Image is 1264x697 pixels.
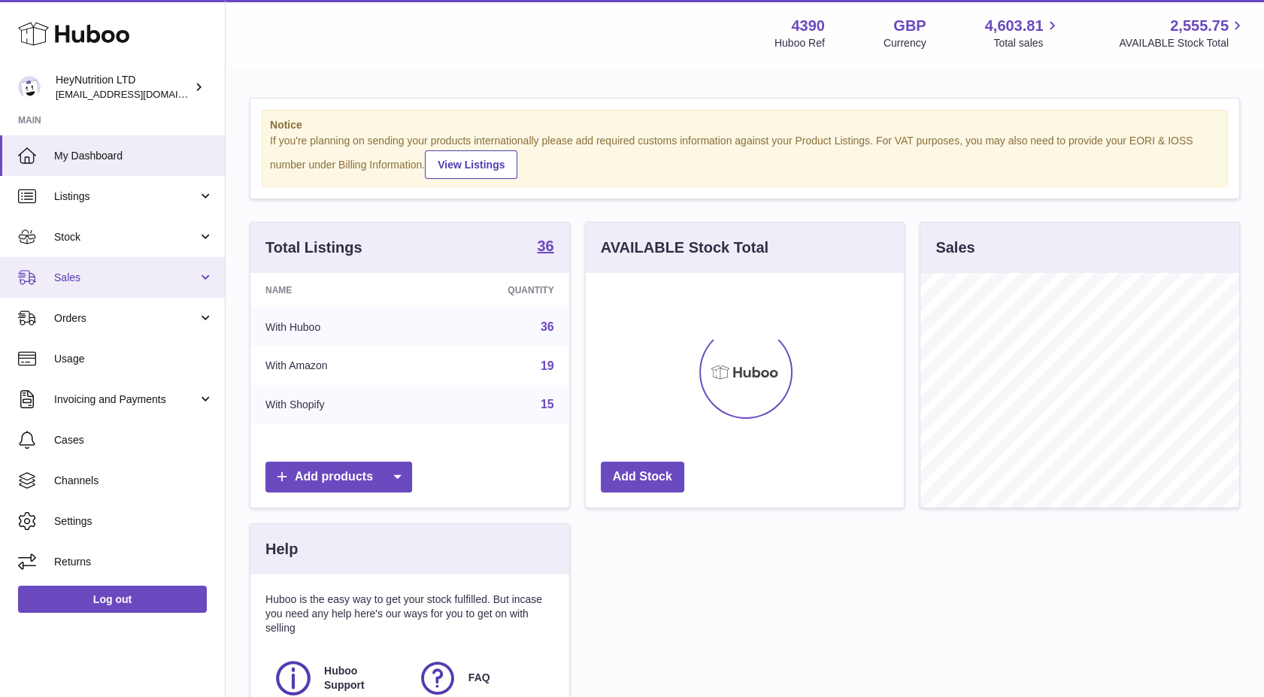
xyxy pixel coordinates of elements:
[985,16,1061,50] a: 4,603.81 Total sales
[425,150,517,179] a: View Listings
[250,273,425,308] th: Name
[893,16,926,36] strong: GBP
[324,664,401,692] span: Huboo Support
[985,16,1044,36] span: 4,603.81
[265,462,412,492] a: Add products
[54,311,198,326] span: Orders
[54,189,198,204] span: Listings
[601,238,768,258] h3: AVAILABLE Stock Total
[54,514,214,529] span: Settings
[250,347,425,386] td: With Amazon
[54,392,198,407] span: Invoicing and Payments
[56,88,221,100] span: [EMAIL_ADDRESS][DOMAIN_NAME]
[601,462,684,492] a: Add Stock
[537,238,553,256] a: 36
[1170,16,1229,36] span: 2,555.75
[541,320,554,333] a: 36
[541,398,554,411] a: 15
[54,474,214,488] span: Channels
[537,238,553,253] strong: 36
[993,36,1060,50] span: Total sales
[468,671,490,685] span: FAQ
[884,36,926,50] div: Currency
[541,359,554,372] a: 19
[774,36,825,50] div: Huboo Ref
[54,149,214,163] span: My Dashboard
[54,433,214,447] span: Cases
[270,118,1220,132] strong: Notice
[18,586,207,613] a: Log out
[265,238,362,258] h3: Total Listings
[54,352,214,366] span: Usage
[935,238,975,258] h3: Sales
[56,73,191,102] div: HeyNutrition LTD
[54,230,198,244] span: Stock
[265,539,298,559] h3: Help
[54,555,214,569] span: Returns
[1119,36,1246,50] span: AVAILABLE Stock Total
[265,592,554,635] p: Huboo is the easy way to get your stock fulfilled. But incase you need any help here's our ways f...
[250,385,425,424] td: With Shopify
[425,273,569,308] th: Quantity
[54,271,198,285] span: Sales
[18,76,41,98] img: info@heynutrition.com
[1119,16,1246,50] a: 2,555.75 AVAILABLE Stock Total
[250,308,425,347] td: With Huboo
[791,16,825,36] strong: 4390
[270,134,1220,179] div: If you're planning on sending your products internationally please add required customs informati...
